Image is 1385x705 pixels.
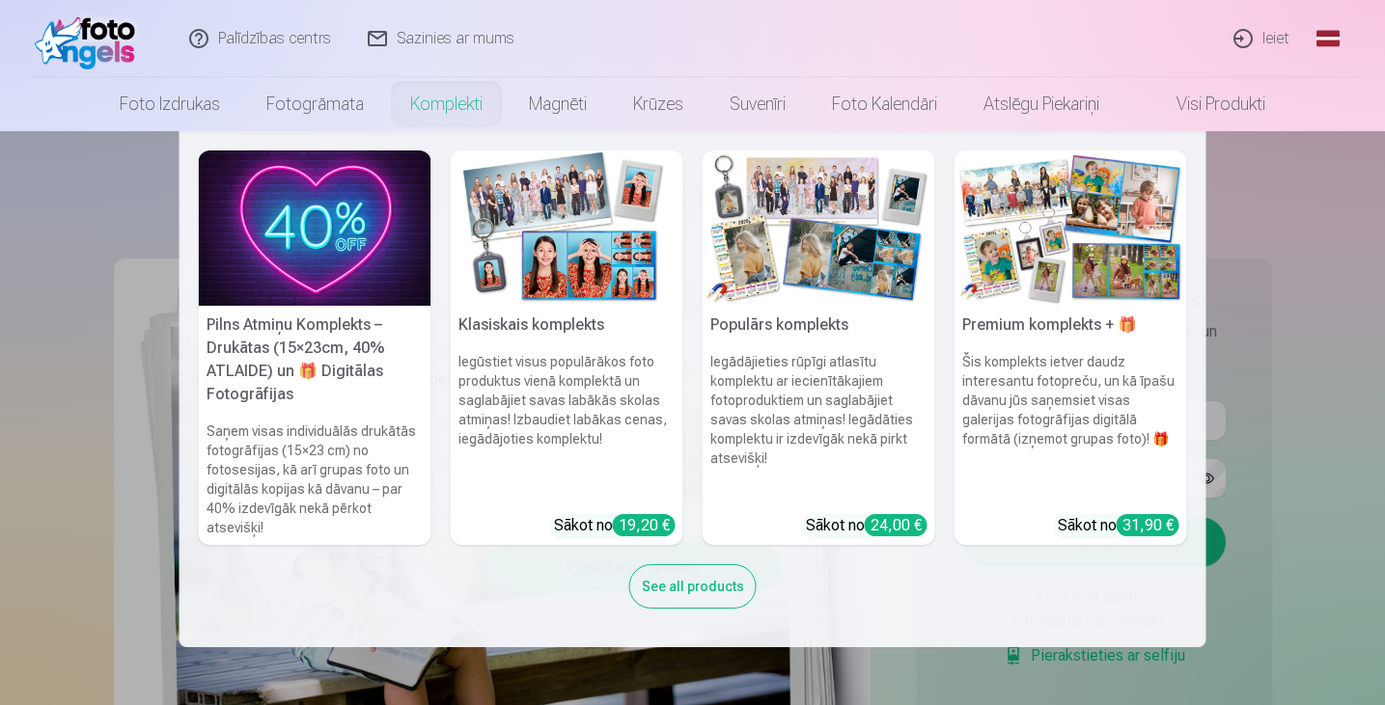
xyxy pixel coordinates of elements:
[1117,514,1179,536] div: 31,90 €
[955,344,1187,506] h6: Šis komplekts ietver daudz interesantu fotopreču, un kā īpašu dāvanu jūs saņemsiet visas galerija...
[451,150,683,306] img: Klasiskais komplekts
[451,150,683,545] a: Klasiskais komplektsKlasiskais komplektsIegūstiet visus populārākos foto produktus vienā komplekt...
[1122,77,1288,131] a: Visi produkti
[199,414,431,545] h6: Saņem visas individuālās drukātās fotogrāfijas (15×23 cm) no fotosesijas, kā arī grupas foto un d...
[865,514,928,536] div: 24,00 €
[629,564,757,609] div: See all products
[960,77,1122,131] a: Atslēgu piekariņi
[703,306,935,344] h5: Populārs komplekts
[703,344,935,506] h6: Iegādājieties rūpīgi atlasītu komplektu ar iecienītākajiem fotoproduktiem un saglabājiet savas sk...
[506,77,610,131] a: Magnēti
[703,150,935,545] a: Populārs komplektsPopulārs komplektsIegādājieties rūpīgi atlasītu komplektu ar iecienītākajiem fo...
[97,77,243,131] a: Foto izdrukas
[199,306,431,414] h5: Pilns Atmiņu Komplekts – Drukātas (15×23cm, 40% ATLAIDE) un 🎁 Digitālas Fotogrāfijas
[451,306,683,344] h5: Klasiskais komplekts
[1058,514,1179,537] div: Sākot no
[629,575,757,595] a: See all products
[955,306,1187,344] h5: Premium komplekts + 🎁
[243,77,387,131] a: Fotogrāmata
[554,514,676,537] div: Sākot no
[806,514,928,537] div: Sākot no
[610,77,706,131] a: Krūzes
[199,150,431,306] img: Pilns Atmiņu Komplekts – Drukātas (15×23cm, 40% ATLAIDE) un 🎁 Digitālas Fotogrāfijas
[955,150,1187,545] a: Premium komplekts + 🎁 Premium komplekts + 🎁Šis komplekts ietver daudz interesantu fotopreču, un k...
[35,8,146,69] img: /fa1
[613,514,676,536] div: 19,20 €
[706,77,809,131] a: Suvenīri
[955,150,1187,306] img: Premium komplekts + 🎁
[809,77,960,131] a: Foto kalendāri
[199,150,431,545] a: Pilns Atmiņu Komplekts – Drukātas (15×23cm, 40% ATLAIDE) un 🎁 Digitālas Fotogrāfijas Pilns Atmiņu...
[451,344,683,506] h6: Iegūstiet visus populārākos foto produktus vienā komplektā un saglabājiet savas labākās skolas at...
[703,150,935,306] img: Populārs komplekts
[387,77,506,131] a: Komplekti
